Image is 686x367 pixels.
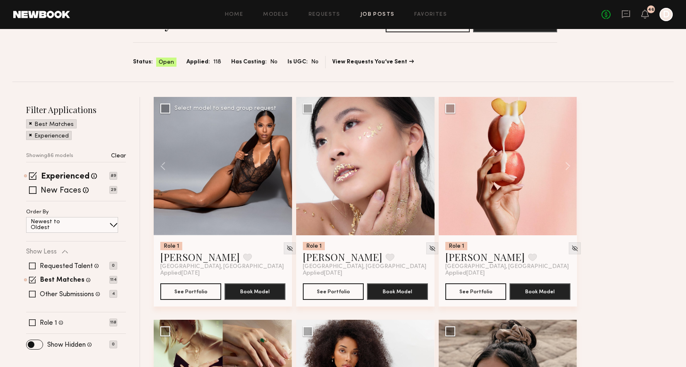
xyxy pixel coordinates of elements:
div: Select model to send group request [174,106,276,111]
span: Is UGC: [287,58,308,67]
img: Unhide Model [429,245,436,252]
span: No [270,58,278,67]
button: See Portfolio [445,283,506,300]
span: Applied: [186,58,210,67]
p: Order By [26,210,49,215]
label: Requested Talent [40,263,93,270]
button: See Portfolio [160,283,221,300]
span: 118 [213,58,221,67]
a: Book Model [510,287,570,295]
div: Applied [DATE] [303,270,428,277]
img: Unhide Model [571,245,578,252]
p: 29 [109,186,117,194]
p: Show Less [26,249,57,255]
a: Book Model [225,287,285,295]
label: Role 1 [40,320,57,326]
label: Experienced [41,173,89,181]
div: Role 1 [445,242,467,250]
a: [PERSON_NAME] [303,250,382,263]
p: 114 [109,276,117,284]
a: Models [263,12,288,17]
label: New Faces [41,187,81,195]
img: Unhide Model [286,245,293,252]
p: Clear [111,153,126,159]
p: Best Matches [34,122,74,128]
h1: Storyworth - Hand Model [133,12,326,32]
h2: Filter Applications [26,104,126,115]
span: [GEOGRAPHIC_DATA], [GEOGRAPHIC_DATA] [160,263,284,270]
button: See Portfolio [303,283,364,300]
div: Role 1 [303,242,325,250]
p: 118 [109,319,117,326]
p: Experienced [34,133,69,139]
button: Book Model [225,283,285,300]
p: Showing 86 models [26,153,73,159]
p: Newest to Oldest [31,219,80,231]
label: Other Submissions [40,291,94,298]
a: [PERSON_NAME] [160,250,240,263]
span: [GEOGRAPHIC_DATA], [GEOGRAPHIC_DATA] [445,263,569,270]
a: View Requests You’ve Sent [332,59,414,65]
p: 0 [109,340,117,348]
label: Best Matches [40,277,85,284]
div: Role 1 [160,242,182,250]
a: [PERSON_NAME] [445,250,525,263]
div: Applied [DATE] [160,270,285,277]
a: Job Posts [360,12,395,17]
span: Open [159,58,174,67]
label: Show Hidden [47,342,86,348]
div: Applied [DATE] [445,270,570,277]
a: Favorites [414,12,447,17]
p: 89 [109,172,117,180]
button: Book Model [510,283,570,300]
span: [GEOGRAPHIC_DATA], [GEOGRAPHIC_DATA] [303,263,426,270]
span: Status: [133,58,153,67]
a: D [659,8,673,21]
a: Requests [309,12,341,17]
a: Book Model [367,287,428,295]
a: Home [225,12,244,17]
p: 0 [109,262,117,270]
span: No [311,58,319,67]
p: 4 [109,290,117,298]
button: Book Model [367,283,428,300]
span: Has Casting: [231,58,267,67]
div: 46 [648,7,654,12]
